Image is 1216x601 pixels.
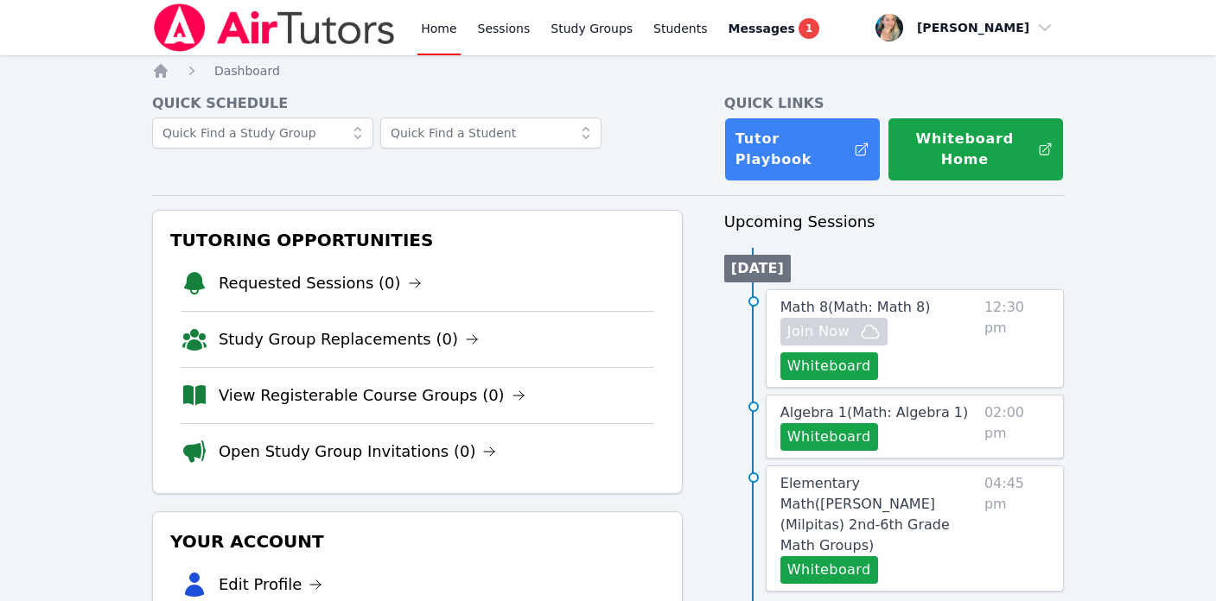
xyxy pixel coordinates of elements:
span: Dashboard [214,64,280,78]
a: Study Group Replacements (0) [219,327,479,351]
span: Algebra 1 ( Math: Algebra 1 ) [780,404,968,421]
span: 02:00 pm [984,402,1049,451]
button: Whiteboard Home [888,117,1064,181]
h4: Quick Links [724,93,1064,114]
img: Air Tutors [152,3,397,52]
input: Quick Find a Student [380,117,602,149]
span: 1 [799,18,819,39]
h3: Upcoming Sessions [724,210,1064,234]
span: 12:30 pm [984,297,1049,380]
span: Math 8 ( Math: Math 8 ) [780,299,931,315]
a: Tutor Playbook [724,117,881,181]
span: Elementary Math ( [PERSON_NAME] (Milpitas) 2nd-6th Grade Math Groups ) [780,475,950,554]
a: Requested Sessions (0) [219,271,422,295]
button: Join Now [780,318,888,345]
h3: Your Account [167,526,668,557]
input: Quick Find a Study Group [152,117,373,149]
a: Math 8(Math: Math 8) [780,297,931,318]
h3: Tutoring Opportunities [167,225,668,256]
h4: Quick Schedule [152,93,683,114]
button: Whiteboard [780,352,878,380]
a: Algebra 1(Math: Algebra 1) [780,402,968,423]
nav: Breadcrumb [152,62,1064,79]
a: Open Study Group Invitations (0) [219,440,497,464]
span: 04:45 pm [984,473,1049,584]
span: Join Now [787,321,850,342]
a: Edit Profile [219,573,323,597]
a: Elementary Math([PERSON_NAME] (Milpitas) 2nd-6th Grade Math Groups) [780,473,977,556]
button: Whiteboard [780,423,878,451]
span: Messages [729,20,795,37]
button: Whiteboard [780,556,878,584]
a: View Registerable Course Groups (0) [219,383,525,408]
li: [DATE] [724,255,791,282]
a: Dashboard [214,62,280,79]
